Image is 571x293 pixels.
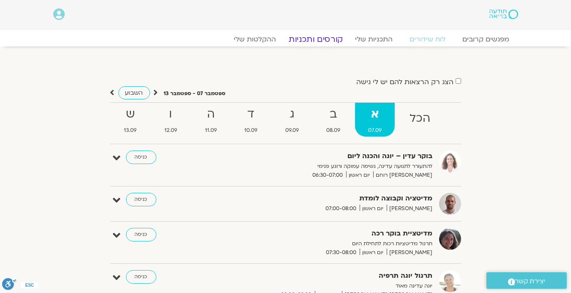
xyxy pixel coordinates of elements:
span: 07:00-08:00 [323,204,360,213]
span: 06:30-07:00 [310,171,346,180]
a: כניסה [126,228,156,241]
span: 07.09 [355,126,395,135]
p: יוגה עדינה מאוד [226,282,433,290]
span: 11.09 [192,126,230,135]
span: [PERSON_NAME] [387,204,433,213]
span: 13.09 [111,126,150,135]
span: יום ראשון [360,248,387,257]
a: השבוע [118,86,150,99]
span: 09.09 [272,126,312,135]
span: יום ראשון [360,204,387,213]
a: הכל [396,103,443,137]
span: יום ראשון [346,171,373,180]
strong: בוקר עדין – יוגה והכנה ליום [226,151,433,162]
strong: תרגול יוגה תרפיה [226,270,433,282]
span: 12.09 [151,126,190,135]
a: כניסה [126,270,156,284]
a: ה11.09 [192,103,230,137]
p: ספטמבר 07 - ספטמבר 13 [164,89,226,98]
a: קורסים ותכניות [279,34,353,44]
strong: ו [151,105,190,124]
a: יצירת קשר [486,272,567,289]
a: לוח שידורים [402,35,454,44]
strong: ה [192,105,230,124]
strong: מדיטציה וקבוצה לומדת [226,193,433,204]
strong: ש [111,105,150,124]
a: ד10.09 [231,103,270,137]
a: ו12.09 [151,103,190,137]
a: התכניות שלי [347,35,402,44]
strong: ד [231,105,270,124]
a: מפגשים קרובים [454,35,518,44]
span: 07:30-08:00 [323,248,360,257]
a: ב08.09 [314,103,354,137]
a: ש13.09 [111,103,150,137]
a: א07.09 [355,103,395,137]
span: 10.09 [231,126,270,135]
strong: ב [314,105,354,124]
strong: א [355,105,395,124]
span: 08.09 [314,126,354,135]
span: [PERSON_NAME] רוחם [373,171,433,180]
span: יצירת קשר [515,276,546,287]
a: ההקלטות שלי [226,35,285,44]
a: ג09.09 [272,103,312,137]
p: להתעורר לתנועה עדינה, נשימה עמוקה ורוגע פנימי [226,162,433,171]
span: [PERSON_NAME] [387,248,433,257]
nav: Menu [53,35,518,44]
strong: הכל [396,109,443,128]
span: השבוע [125,89,143,97]
a: כניסה [126,193,156,206]
strong: מדיטציית בוקר רכה [226,228,433,239]
a: כניסה [126,151,156,164]
p: תרגול מדיטציות רכות לתחילת היום [226,239,433,248]
label: הצג רק הרצאות להם יש לי גישה [356,78,454,86]
strong: ג [272,105,312,124]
